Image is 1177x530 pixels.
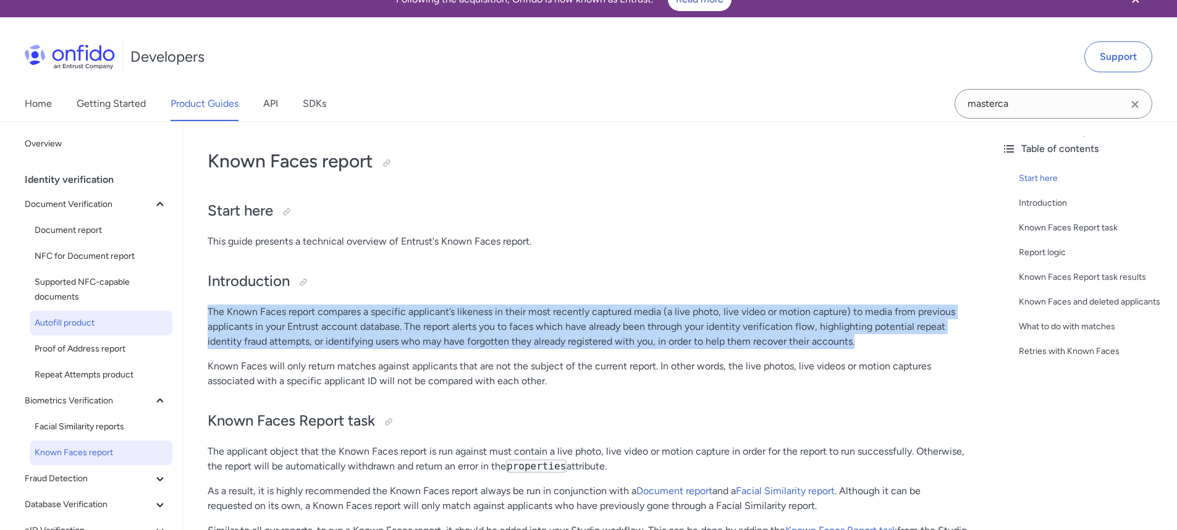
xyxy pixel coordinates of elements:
[35,223,167,238] span: Document report
[736,485,835,497] a: Facial Similarity report
[1019,270,1167,285] a: Known Faces Report task results
[208,359,967,389] p: Known Faces will only return matches against applicants that are not the subject of the current r...
[1019,196,1167,211] a: Introduction
[35,316,167,330] span: Autofill product
[35,342,167,356] span: Proof of Address report
[77,86,146,121] a: Getting Started
[30,218,172,243] a: Document report
[25,497,153,512] span: Database Verification
[208,201,967,222] h2: Start here
[303,86,326,121] a: SDKs
[25,197,153,212] span: Document Verification
[1019,245,1167,260] a: Report logic
[25,44,115,69] img: Onfido Logo
[25,393,153,408] span: Biometrics Verification
[30,414,172,439] a: Facial Similarity reports
[208,444,967,474] p: The applicant object that the Known Faces report is run against must contain a live photo, live v...
[35,445,167,460] span: Known Faces report
[506,460,567,473] code: properties
[208,149,967,174] h1: Known Faces report
[30,440,172,465] a: Known Faces report
[208,484,967,513] p: As a result, it is highly recommended the Known Faces report always be run in conjunction with a ...
[20,492,172,517] button: Database Verification
[35,368,167,382] span: Repeat Attempts product
[30,337,172,361] a: Proof of Address report
[263,86,278,121] a: API
[30,270,172,309] a: Supported NFC-capable documents
[955,89,1152,119] input: Onfido search input field
[171,86,238,121] a: Product Guides
[1019,295,1167,309] a: Known Faces and deleted applicants
[30,363,172,387] a: Repeat Attempts product
[1019,171,1167,186] a: Start here
[20,389,172,413] button: Biometrics Verification
[1019,344,1167,359] a: Retries with Known Faces
[30,311,172,335] a: Autofill product
[20,132,172,156] a: Overview
[208,305,967,349] p: The Known Faces report compares a specific applicant’s likeness in their most recently captured m...
[35,275,167,305] span: Supported NFC-capable documents
[30,244,172,269] a: NFC for Document report
[208,411,967,432] h2: Known Faces Report task
[1019,221,1167,235] a: Known Faces Report task
[1128,97,1142,112] svg: Clear search field button
[208,271,967,292] h2: Introduction
[20,192,172,217] button: Document Verification
[25,167,177,192] div: Identity verification
[636,485,712,497] a: Document report
[1084,41,1152,72] a: Support
[208,234,967,249] p: This guide presents a technical overview of Entrust's Known Faces report.
[1019,319,1167,334] a: What to do with matches
[130,47,205,67] h1: Developers
[35,249,167,264] span: NFC for Document report
[35,419,167,434] span: Facial Similarity reports
[1002,141,1167,156] div: Table of contents
[20,466,172,491] button: Fraud Detection
[25,137,167,151] span: Overview
[25,471,153,486] span: Fraud Detection
[25,86,52,121] a: Home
